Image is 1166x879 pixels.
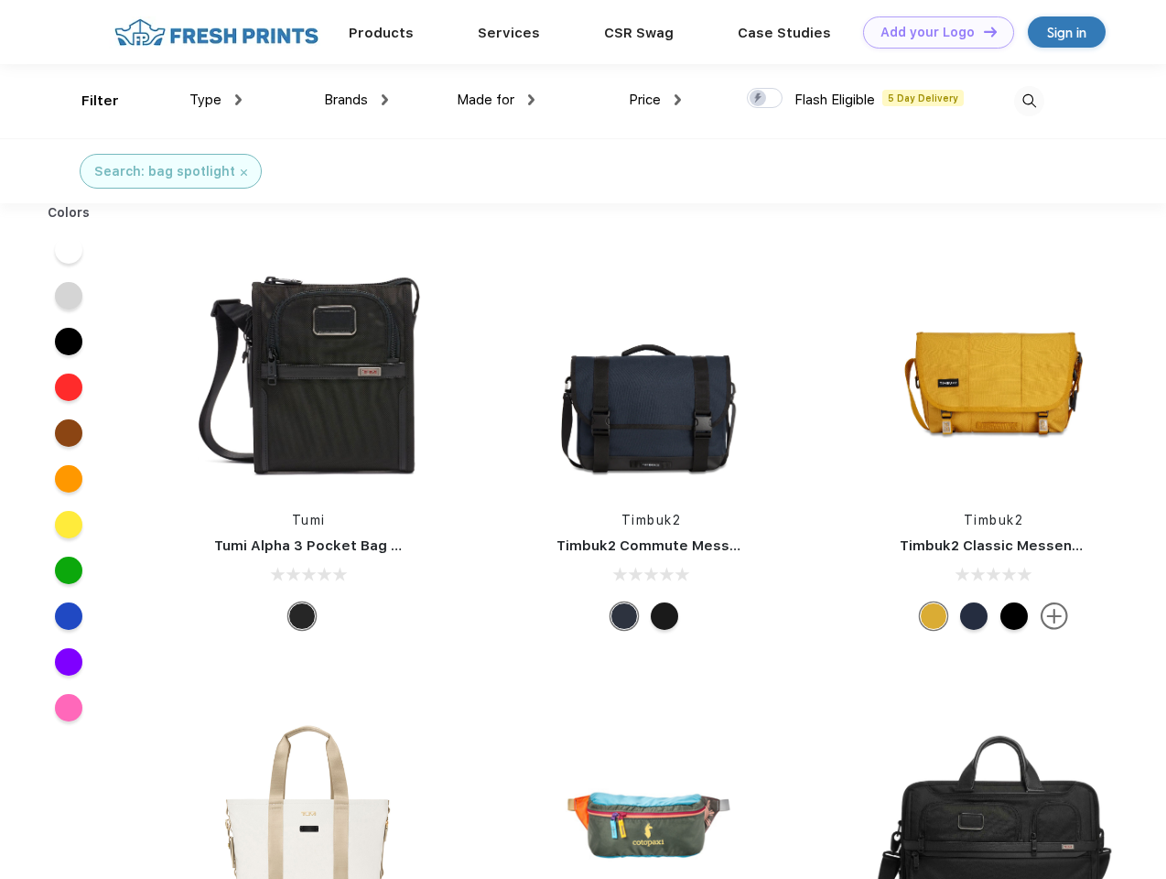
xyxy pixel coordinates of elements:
[960,602,988,630] div: Eco Nautical
[324,92,368,108] span: Brands
[556,537,802,554] a: Timbuk2 Commute Messenger Bag
[610,602,638,630] div: Eco Nautical
[529,249,772,493] img: func=resize&h=266
[214,537,428,554] a: Tumi Alpha 3 Pocket Bag Small
[629,92,661,108] span: Price
[189,92,221,108] span: Type
[984,27,997,37] img: DT
[882,90,964,106] span: 5 Day Delivery
[349,25,414,41] a: Products
[235,94,242,105] img: dropdown.png
[457,92,514,108] span: Made for
[528,94,534,105] img: dropdown.png
[1000,602,1028,630] div: Eco Black
[1028,16,1106,48] a: Sign in
[34,203,104,222] div: Colors
[1014,86,1044,116] img: desktop_search.svg
[382,94,388,105] img: dropdown.png
[1041,602,1068,630] img: more.svg
[292,513,326,527] a: Tumi
[920,602,947,630] div: Eco Amber
[794,92,875,108] span: Flash Eligible
[872,249,1116,493] img: func=resize&h=266
[81,91,119,112] div: Filter
[880,25,975,40] div: Add your Logo
[1047,22,1086,43] div: Sign in
[109,16,324,49] img: fo%20logo%202.webp
[651,602,678,630] div: Eco Black
[241,169,247,176] img: filter_cancel.svg
[94,162,235,181] div: Search: bag spotlight
[288,602,316,630] div: Black
[675,94,681,105] img: dropdown.png
[621,513,682,527] a: Timbuk2
[900,537,1127,554] a: Timbuk2 Classic Messenger Bag
[187,249,430,493] img: func=resize&h=266
[964,513,1024,527] a: Timbuk2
